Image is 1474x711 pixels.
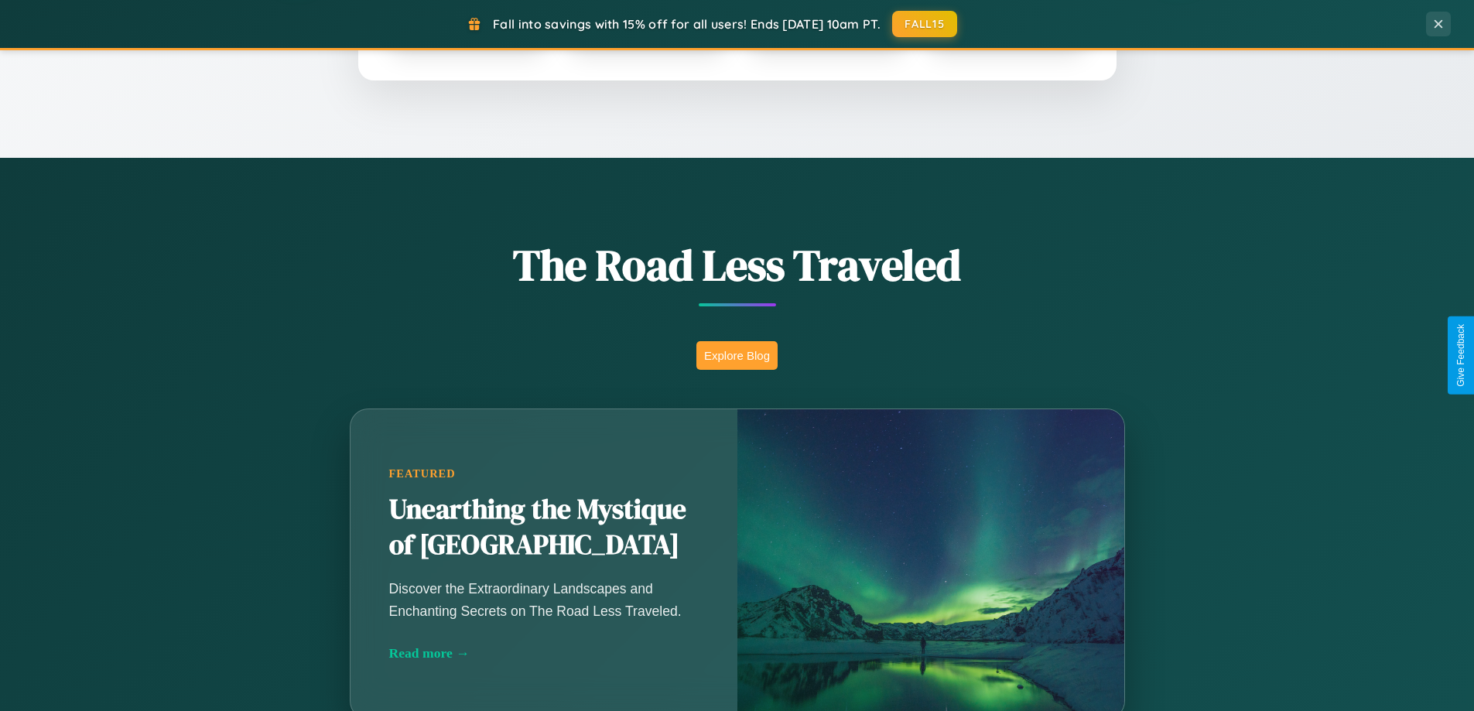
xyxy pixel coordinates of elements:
div: Featured [389,467,699,480]
span: Fall into savings with 15% off for all users! Ends [DATE] 10am PT. [493,16,881,32]
p: Discover the Extraordinary Landscapes and Enchanting Secrets on The Road Less Traveled. [389,578,699,621]
button: FALL15 [892,11,957,37]
div: Give Feedback [1455,324,1466,387]
button: Explore Blog [696,341,778,370]
h1: The Road Less Traveled [273,235,1202,295]
h2: Unearthing the Mystique of [GEOGRAPHIC_DATA] [389,492,699,563]
div: Read more → [389,645,699,661]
